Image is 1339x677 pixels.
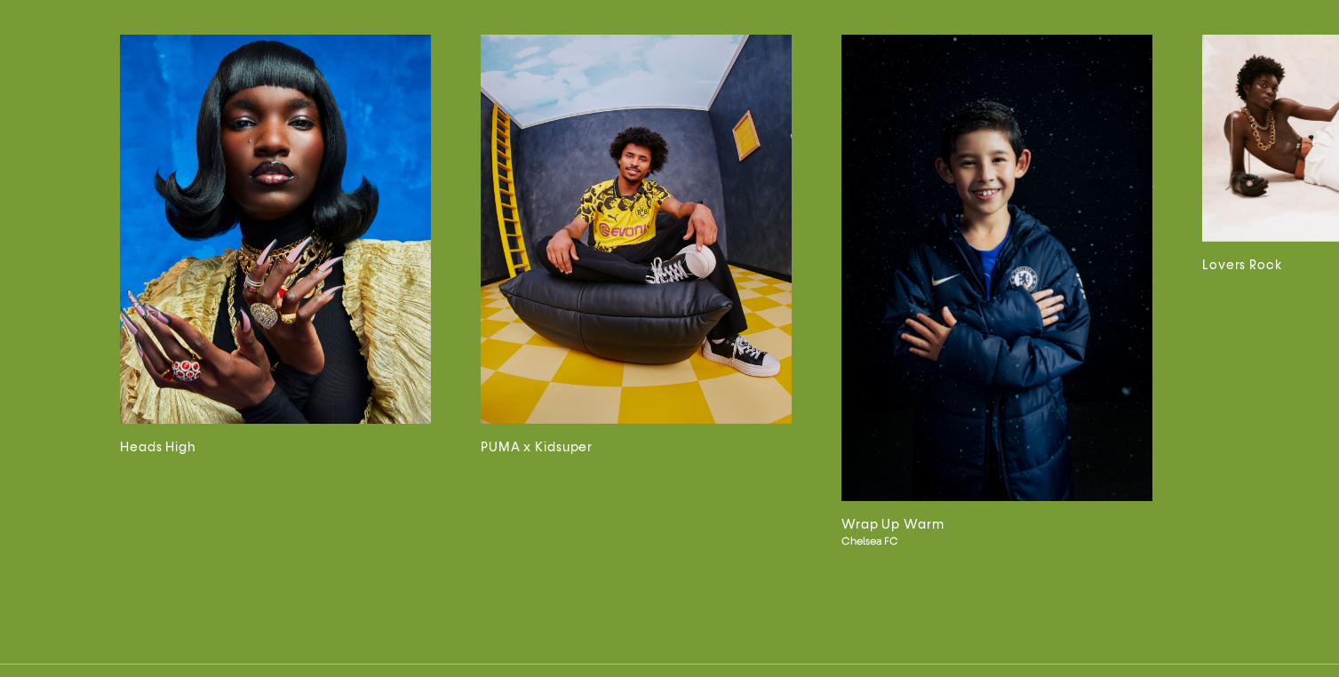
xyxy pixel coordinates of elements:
span: Chelsea FC [841,535,1122,548]
a: PUMA x Kidsuper [481,35,792,548]
a: Heads High [120,35,431,548]
a: Wrap Up WarmChelsea FC [841,35,1152,548]
h3: PUMA x Kidsuper [481,438,792,458]
h3: Heads High [120,438,431,458]
h3: Wrap Up Warm [841,515,1152,535]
